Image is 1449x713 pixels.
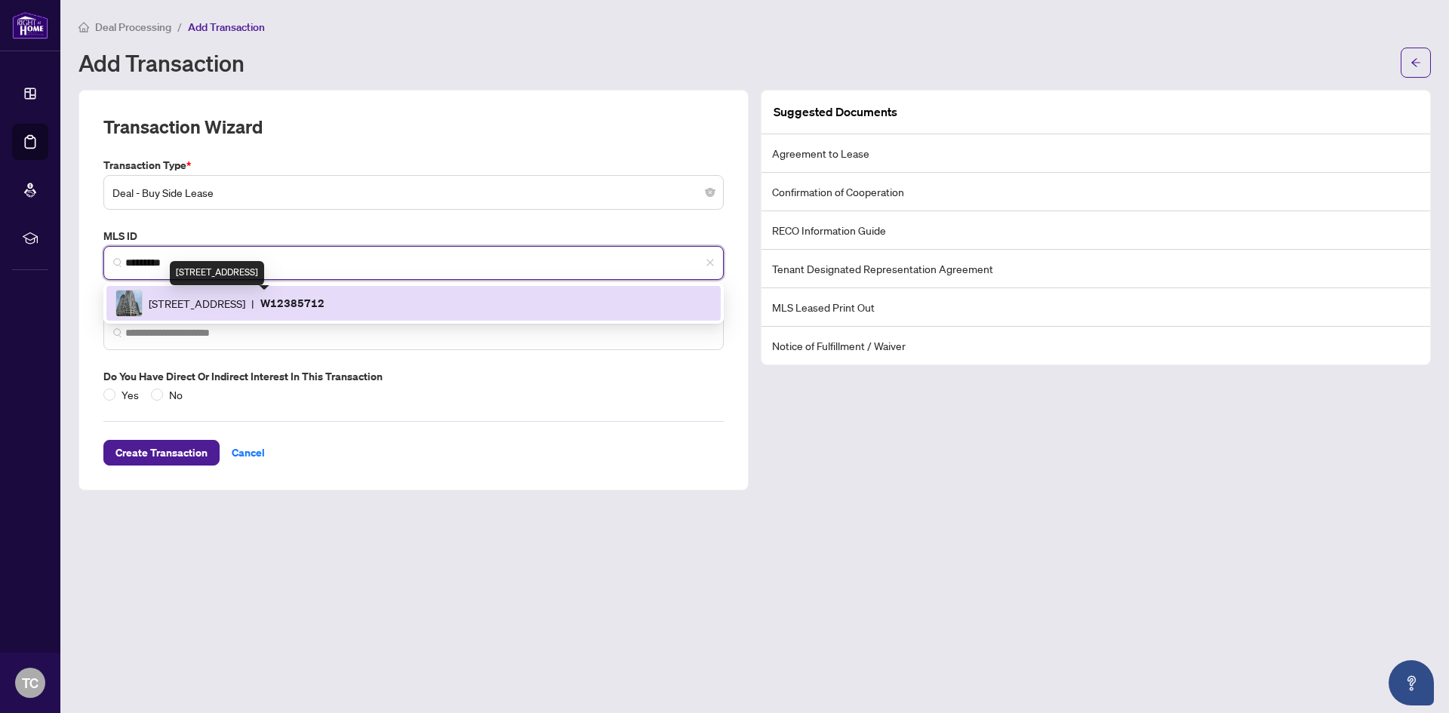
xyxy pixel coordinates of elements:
span: Deal Processing [95,20,171,34]
li: MLS Leased Print Out [761,288,1430,327]
span: Deal - Buy Side Lease [112,178,715,207]
img: logo [12,11,48,39]
article: Suggested Documents [774,103,897,121]
h2: Transaction Wizard [103,115,263,139]
span: home [78,22,89,32]
span: No [163,386,189,403]
div: [STREET_ADDRESS] [170,261,264,285]
span: Cancel [232,441,265,465]
span: [STREET_ADDRESS] [149,295,245,312]
img: search_icon [113,328,122,337]
label: Do you have direct or indirect interest in this transaction [103,368,724,385]
li: Tenant Designated Representation Agreement [761,250,1430,288]
span: close-circle [706,188,715,197]
button: Create Transaction [103,440,220,466]
span: Add Transaction [188,20,265,34]
li: RECO Information Guide [761,211,1430,250]
span: arrow-left [1411,57,1421,68]
button: Cancel [220,440,277,466]
li: Notice of Fulfillment / Waiver [761,327,1430,364]
span: TC [22,672,38,693]
span: close [706,258,715,267]
img: search_icon [113,258,122,267]
img: IMG-W12385712_1.jpg [116,290,142,316]
li: / [177,18,182,35]
p: W12385712 [260,294,325,312]
span: Yes [115,386,145,403]
label: Transaction Type [103,157,724,174]
label: MLS ID [103,228,724,244]
button: Open asap [1389,660,1434,705]
span: Create Transaction [115,441,208,465]
li: Confirmation of Cooperation [761,173,1430,211]
li: Agreement to Lease [761,134,1430,173]
span: | [251,295,254,312]
h1: Add Transaction [78,51,245,75]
